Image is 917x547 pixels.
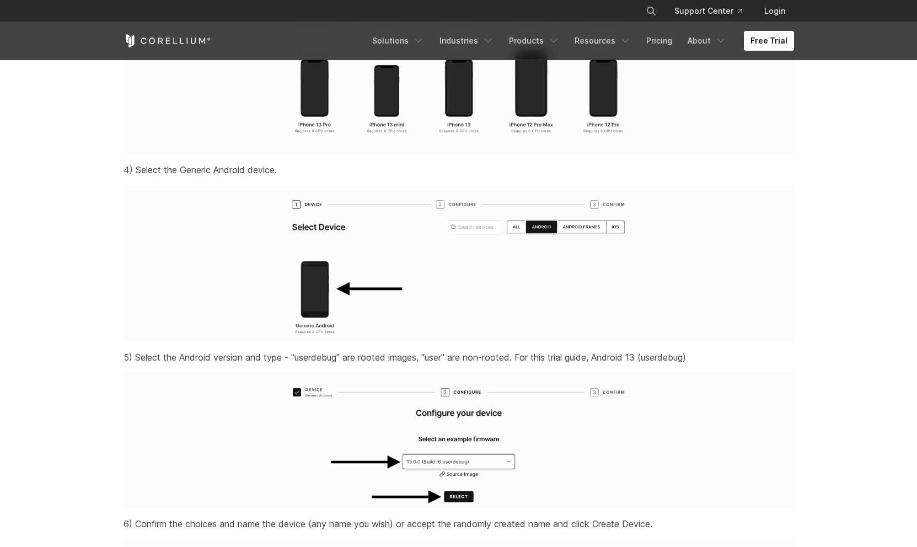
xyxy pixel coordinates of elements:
[632,1,794,21] div: Navigation Menu
[755,1,794,21] a: Login
[681,31,733,51] a: About
[744,31,794,51] a: Free Trial
[433,31,500,51] a: Industries
[366,31,431,51] a: Solutions
[124,517,794,530] p: 6) Confirm the choices and name the device (any name you wish) or accept the randomly created nam...
[502,31,566,51] a: Products
[366,31,794,51] div: Navigation Menu
[666,1,751,21] a: Support Center
[124,34,211,47] a: Corellium Home
[568,31,637,51] a: Resources
[124,163,794,176] p: 4) Select the Generic Android device.
[124,351,794,364] p: 5) Select the Android version and type - "userdebug" are rooted images, "user" are non-rooted. Fo...
[124,373,794,508] img: Screenshot%202023-07-12%20at%2013-37-25-png.png
[124,185,794,341] img: Screenshot%202023-07-12%20at%2013-36-33-png-1.png
[640,31,679,51] a: Pricing
[641,1,661,21] button: Search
